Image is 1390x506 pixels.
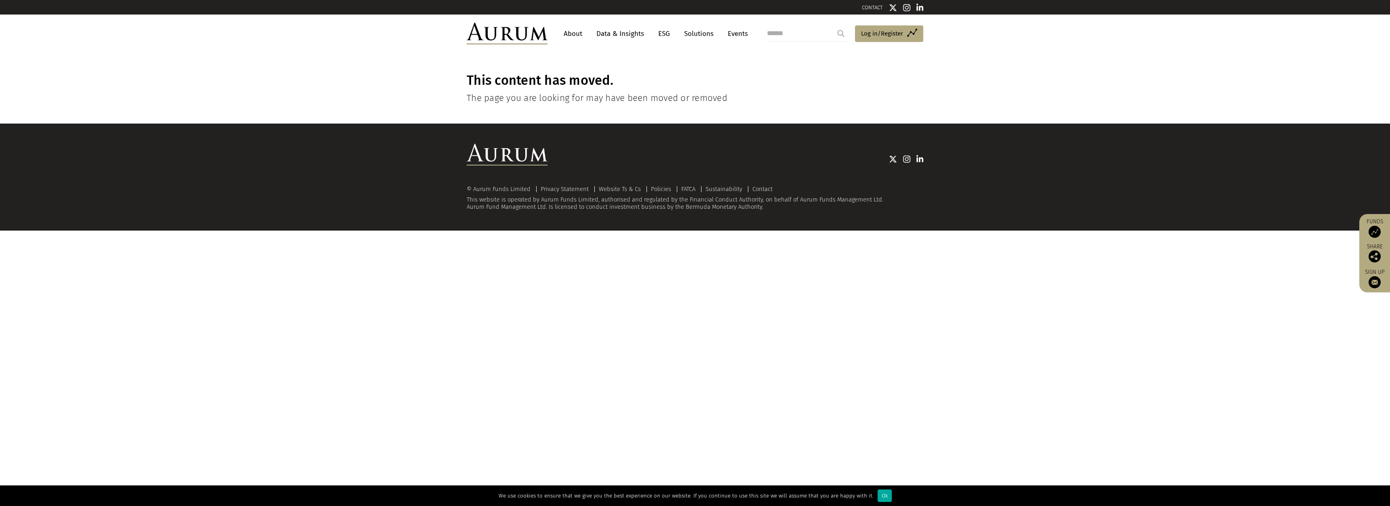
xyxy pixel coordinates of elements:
h1: This content has moved. [467,73,923,88]
a: Log in/Register [855,25,923,42]
img: Twitter icon [889,4,897,12]
img: Linkedin icon [916,4,924,12]
a: Contact [752,185,773,193]
a: CONTACT [862,4,883,10]
img: Aurum Logo [467,144,548,166]
h4: The page you are looking for may have been moved or removed [467,92,923,103]
a: About [560,26,586,41]
img: Instagram icon [903,155,910,163]
a: FATCA [681,185,695,193]
div: This website is operated by Aurum Funds Limited, authorised and regulated by the Financial Conduc... [467,186,923,210]
img: Linkedin icon [916,155,924,163]
a: ESG [654,26,674,41]
a: Funds [1363,218,1386,238]
img: Access Funds [1369,226,1381,238]
a: Solutions [680,26,718,41]
span: Log in/Register [861,29,903,38]
a: Website Ts & Cs [599,185,641,193]
input: Submit [833,25,849,42]
img: Instagram icon [903,4,910,12]
a: Policies [651,185,671,193]
div: © Aurum Funds Limited [467,186,535,192]
a: Data & Insights [592,26,648,41]
a: Privacy Statement [541,185,589,193]
a: Sustainability [706,185,742,193]
img: Twitter icon [889,155,897,163]
img: Aurum [467,23,548,44]
a: Events [724,26,748,41]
